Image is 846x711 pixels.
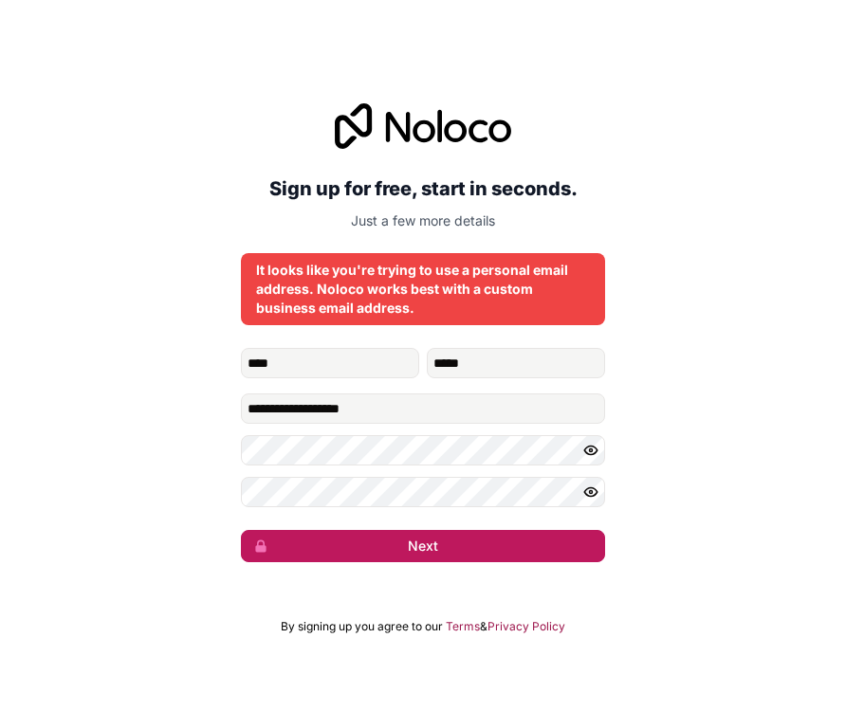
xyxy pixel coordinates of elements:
[241,348,419,378] input: given-name
[241,211,605,230] p: Just a few more details
[427,348,605,378] input: family-name
[241,477,605,507] input: Confirm password
[487,619,565,634] a: Privacy Policy
[256,261,590,318] div: It looks like you're trying to use a personal email address. Noloco works best with a custom busi...
[241,172,605,206] h2: Sign up for free, start in seconds.
[480,619,487,634] span: &
[241,530,605,562] button: Next
[281,619,443,634] span: By signing up you agree to our
[241,435,605,465] input: Password
[446,619,480,634] a: Terms
[241,393,605,424] input: Email address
